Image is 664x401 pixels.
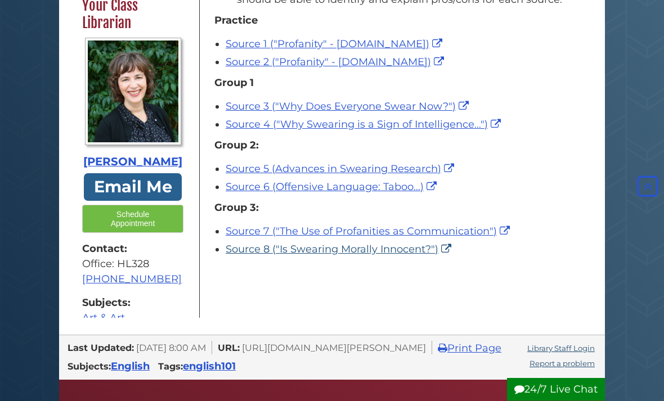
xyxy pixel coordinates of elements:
[242,343,426,354] span: [URL][DOMAIN_NAME][PERSON_NAME]
[183,361,236,373] a: english101
[136,343,206,354] span: [DATE] 8:00 AM
[214,139,259,152] strong: Group 2:
[82,312,125,340] a: Art & Art History
[214,202,259,214] strong: Group 3:
[158,361,183,372] span: Tags:
[85,38,181,146] img: Profile Photo
[82,273,182,286] a: [PHONE_NUMBER]
[218,343,240,354] span: URL:
[438,344,447,354] i: Print Page
[82,296,183,311] strong: Subjects:
[226,56,447,69] a: Source 2 ("Profanity" - [DOMAIN_NAME])
[226,38,445,51] a: Source 1 ("Profanity" - [DOMAIN_NAME])
[82,242,183,257] strong: Contact:
[226,226,513,238] a: Source 7 ("The Use of Profanities as Communication")
[111,361,150,373] a: English
[507,378,605,401] button: 24/7 Live Chat
[82,154,183,171] div: [PERSON_NAME]
[226,181,439,193] a: Source 6 (Offensive Language: Taboo...)
[438,343,501,355] a: Print Page
[527,344,595,353] a: Library Staff Login
[82,38,183,171] a: Profile Photo [PERSON_NAME]
[82,257,183,272] div: Office: HL328
[226,244,454,256] a: Source 8 ("Is Swearing Morally Innocent?")
[226,101,472,113] a: Source 3 ("Why Does Everyone Swear Now?")
[68,343,134,354] span: Last Updated:
[214,15,258,27] strong: Practice
[530,359,595,368] a: Report a problem
[84,174,182,201] a: Email Me
[226,163,457,175] a: Source 5 (Advances in Swearing Research)
[82,296,183,357] div: , , , , ,
[634,180,661,192] a: Back to Top
[214,77,254,89] strong: Group 1
[68,361,111,372] span: Subjects:
[226,119,504,131] a: Source 4 ("Why Swearing is a Sign of Intelligence...")
[82,205,183,233] button: Schedule Appointment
